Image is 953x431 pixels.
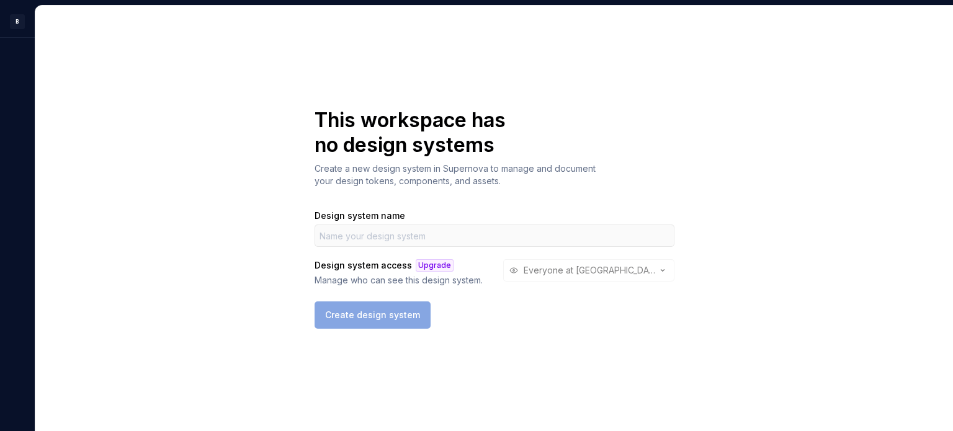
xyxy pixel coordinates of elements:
[315,108,530,158] h1: This workspace has no design systems
[315,274,491,287] span: Manage who can see this design system.
[416,259,454,272] div: Upgrade
[315,259,412,272] label: Design system access
[2,8,32,35] button: B
[315,162,602,187] p: Create a new design system in Supernova to manage and document your design tokens, components, an...
[315,210,405,222] label: Design system name
[10,14,25,29] div: B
